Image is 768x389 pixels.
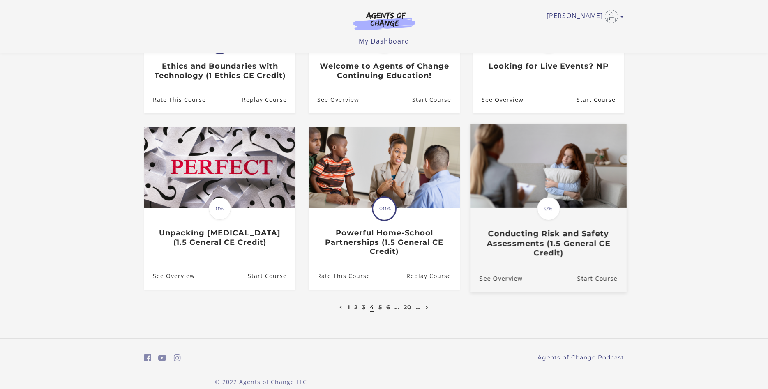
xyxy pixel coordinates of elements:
a: Ethics and Boundaries with Technology (1 Ethics CE Credit): Resume Course [242,87,295,113]
a: https://www.youtube.com/c/AgentsofChangeTestPrepbyMeaganMitchell (Open in a new window) [158,352,166,364]
a: Previous page [337,304,344,311]
span: 0% [209,198,231,220]
i: https://www.instagram.com/agentsofchangeprep/ (Open in a new window) [174,354,181,362]
a: Looking for Live Events? NP: Resume Course [576,87,624,113]
a: Conducting Risk and Safety Assessments (1.5 General CE Credit): See Overview [470,265,522,292]
h3: Looking for Live Events? NP [482,62,615,71]
span: 100% [373,198,395,220]
img: Agents of Change Logo [345,12,424,30]
a: 4 [370,304,374,311]
a: … [394,304,399,311]
span: 0% [537,31,560,53]
i: https://www.facebook.com/groups/aswbtestprep (Open in a new window) [144,354,151,362]
a: https://www.instagram.com/agentsofchangeprep/ (Open in a new window) [174,352,181,364]
a: 3 [362,304,366,311]
a: Agents of Change Podcast [537,353,624,362]
span: 100% [209,31,231,53]
a: 2 [354,304,358,311]
a: Powerful Home-School Partnerships (1.5 General CE Credit): Resume Course [406,262,459,289]
h3: Ethics and Boundaries with Technology (1 Ethics CE Credit) [153,62,286,80]
h3: Conducting Risk and Safety Assessments (1.5 General CE Credit) [479,229,617,258]
a: Looking for Live Events? NP: See Overview [473,87,524,113]
a: Ethics and Boundaries with Technology (1 Ethics CE Credit): Rate This Course [144,87,206,113]
a: 6 [386,304,390,311]
a: Powerful Home-School Partnerships (1.5 General CE Credit): Rate This Course [309,262,370,289]
a: Next page [424,304,431,311]
span: 0% [373,31,395,53]
h3: Welcome to Agents of Change Continuing Education! [317,62,451,80]
a: Welcome to Agents of Change Continuing Education!: See Overview [309,87,359,113]
h3: Powerful Home-School Partnerships (1.5 General CE Credit) [317,228,451,256]
a: 5 [378,304,382,311]
a: Conducting Risk and Safety Assessments (1.5 General CE Credit): Resume Course [577,265,626,292]
a: Welcome to Agents of Change Continuing Education!: Resume Course [412,87,459,113]
a: Toggle menu [547,10,620,23]
p: © 2022 Agents of Change LLC [144,377,378,386]
a: 20 [404,304,412,311]
span: 0% [537,197,560,220]
h3: Unpacking [MEDICAL_DATA] (1.5 General CE Credit) [153,228,286,247]
a: https://www.facebook.com/groups/aswbtestprep (Open in a new window) [144,352,151,364]
a: … [416,304,421,311]
i: https://www.youtube.com/c/AgentsofChangeTestPrepbyMeaganMitchell (Open in a new window) [158,354,166,362]
a: Unpacking Perfectionism (1.5 General CE Credit): Resume Course [247,262,295,289]
a: My Dashboard [359,37,409,46]
a: Unpacking Perfectionism (1.5 General CE Credit): See Overview [144,262,195,289]
a: 1 [348,304,350,311]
